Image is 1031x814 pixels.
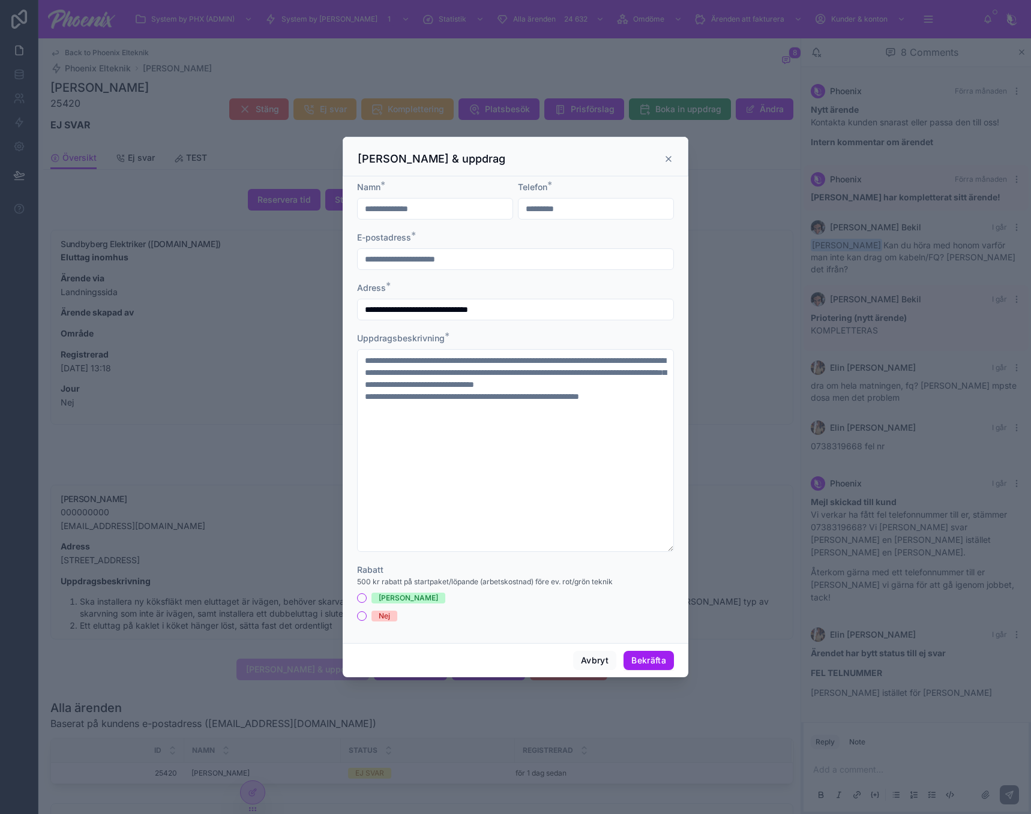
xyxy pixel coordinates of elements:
span: Telefon [518,182,547,192]
span: E-postadress [357,232,411,242]
div: Nej [379,611,390,621]
span: 500 kr rabatt på startpaket/löpande (arbetskostnad) före ev. rot/grön teknik [357,577,613,587]
h3: [PERSON_NAME] & uppdrag [358,152,505,166]
button: Avbryt [573,651,616,670]
button: Bekräfta [624,651,674,670]
div: [PERSON_NAME] [379,593,438,603]
span: Rabatt [357,564,383,575]
span: Uppdragsbeskrivning [357,333,445,343]
span: Adress [357,283,386,293]
span: Namn [357,182,380,192]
